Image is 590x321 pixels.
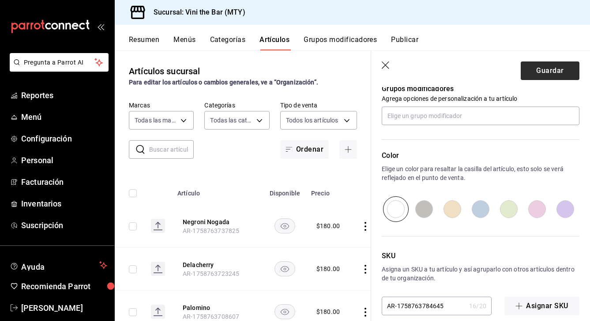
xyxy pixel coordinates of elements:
[149,141,194,158] input: Buscar artículo
[304,35,377,50] button: Grupos modificadores
[21,89,107,101] span: Reportes
[21,260,96,271] span: Ayuda
[129,35,590,50] div: navigation tabs
[183,270,239,277] span: AR-1758763723245
[306,176,350,205] th: Precio
[183,227,239,234] span: AR-1758763737825
[316,222,340,230] div: $ 180.00
[469,302,486,310] div: 16 / 20
[183,313,239,320] span: AR-1758763708607
[259,35,289,50] button: Artículos
[264,176,306,205] th: Disponible
[183,218,253,226] button: edit-product-location
[24,58,95,67] span: Pregunta a Parrot AI
[280,140,329,159] button: Ordenar
[21,280,107,292] span: Recomienda Parrot
[21,176,107,188] span: Facturación
[274,218,295,233] button: availability-product
[361,265,370,274] button: actions
[10,53,109,72] button: Pregunta a Parrot AI
[21,111,107,123] span: Menú
[361,222,370,231] button: actions
[504,297,579,315] button: Asignar SKU
[21,133,107,145] span: Configuración
[6,64,109,73] a: Pregunta a Parrot AI
[382,164,579,182] p: Elige un color para resaltar la casilla del artículo, esto solo se verá reflejado en el punto de ...
[274,261,295,276] button: availability-product
[173,35,195,50] button: Menús
[21,198,107,210] span: Inventarios
[286,116,338,125] span: Todos los artículos
[97,23,104,30] button: open_drawer_menu
[382,94,579,103] p: Agrega opciones de personalización a tu artículo
[382,251,579,261] p: SKU
[129,65,200,78] div: Artículos sucursal
[382,265,579,283] p: Asigna un SKU a tu artículo y así agruparlo con otros artículos dentro de tu organización.
[316,264,340,273] div: $ 180.00
[183,303,253,312] button: edit-product-location
[147,7,245,18] h3: Sucursal: Vini the Bar (MTY)
[521,61,579,80] button: Guardar
[129,102,194,108] label: Marcas
[129,35,159,50] button: Resumen
[361,308,370,317] button: actions
[129,79,318,86] strong: Para editar los artículos o cambios generales, ve a “Organización”.
[382,107,579,125] input: Elige un grupo modificador
[135,116,177,125] span: Todas las marcas, Sin marca
[210,35,246,50] button: Categorías
[21,219,107,231] span: Suscripción
[382,84,579,94] p: Grupos modificadores
[382,150,579,161] p: Color
[280,102,357,108] label: Tipo de venta
[21,154,107,166] span: Personal
[391,35,418,50] button: Publicar
[183,260,253,269] button: edit-product-location
[204,102,269,108] label: Categorías
[210,116,253,125] span: Todas las categorías, Sin categoría
[316,307,340,316] div: $ 180.00
[21,302,107,314] span: [PERSON_NAME]
[172,176,264,205] th: Artículo
[274,304,295,319] button: availability-product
